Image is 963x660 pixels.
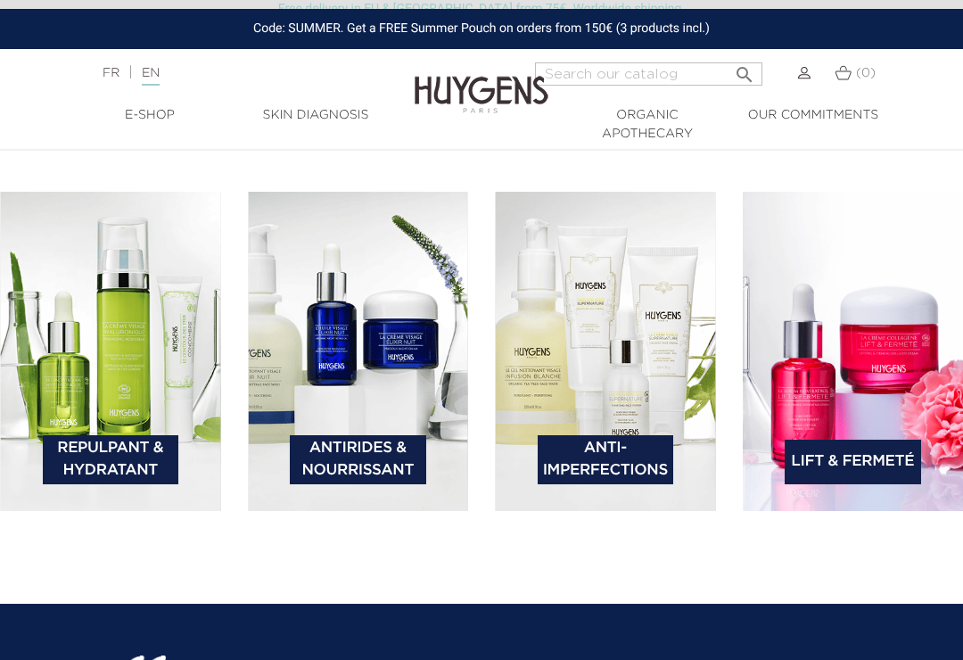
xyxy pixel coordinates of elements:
a: Organic Apothecary [564,106,730,144]
a: EN [142,67,160,86]
a: Skin Diagnosis [233,106,399,125]
a: E-Shop [67,106,233,125]
img: bannière catégorie 2 [248,192,469,510]
a: Repulpant & Hydratant [43,435,179,484]
i:  [734,59,755,80]
img: Huygens [415,47,548,116]
input: Search [535,62,762,86]
a: Our commitments [730,106,896,125]
span: (0) [856,67,876,79]
a: Lift & Fermeté [785,440,921,484]
button:  [728,57,761,81]
img: bannière catégorie 3 [495,192,716,510]
div: | [94,62,388,84]
a: FR [103,67,119,79]
a: Anti-Imperfections [538,435,674,484]
a: Antirides & Nourrissant [290,435,426,484]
